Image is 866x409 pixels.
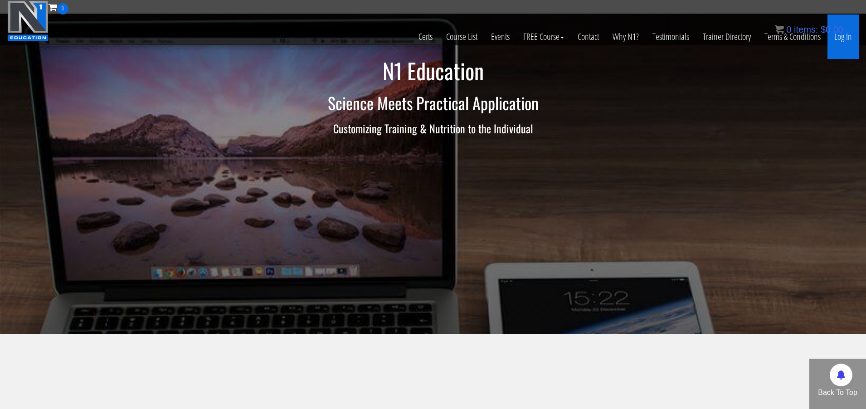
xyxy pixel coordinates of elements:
[168,94,698,112] h2: Science Meets Practical Application
[827,15,859,59] a: Log In
[809,387,866,398] p: Back To Top
[516,15,571,59] a: FREE Course
[412,15,439,59] a: Certs
[794,24,818,34] span: items:
[571,15,606,59] a: Contact
[439,15,484,59] a: Course List
[758,15,827,59] a: Terms & Conditions
[775,24,843,34] a: 0 items: $0.00
[168,122,698,134] h3: Customizing Training & Nutrition to the Individual
[646,15,696,59] a: Testimonials
[168,59,698,83] h1: N1 Education
[57,3,68,15] span: 0
[775,25,784,34] img: icon11.png
[7,0,49,41] img: n1-education
[786,24,791,34] span: 0
[696,15,758,59] a: Trainer Directory
[484,15,516,59] a: Events
[821,24,826,34] span: $
[49,1,68,13] a: 0
[606,15,646,59] a: Why N1?
[821,24,843,34] bdi: 0.00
